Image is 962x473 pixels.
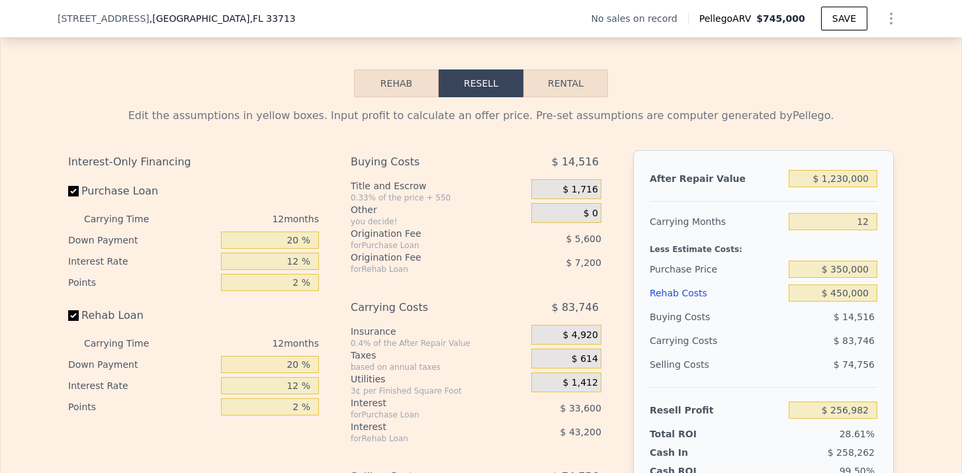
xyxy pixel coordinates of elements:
div: Down Payment [68,354,216,375]
label: Rehab Loan [68,304,216,327]
div: Insurance [351,325,526,338]
span: $ 83,746 [834,335,875,346]
span: Pellego ARV [699,12,757,25]
span: $ 74,756 [834,359,875,370]
span: $ 7,200 [566,257,601,268]
input: Purchase Loan [68,186,79,196]
span: $ 4,920 [562,329,597,341]
div: Other [351,203,526,216]
input: Rehab Loan [68,310,79,321]
div: After Repair Value [650,167,783,191]
span: $ 43,200 [560,427,601,437]
div: Utilities [351,372,526,386]
div: Carrying Costs [650,329,732,353]
span: $ 5,600 [566,234,601,244]
label: Purchase Loan [68,179,216,203]
span: $ 1,412 [562,377,597,389]
div: Down Payment [68,230,216,251]
div: 12 months [175,208,319,230]
div: No sales on record [591,12,687,25]
span: $ 14,516 [552,150,599,174]
div: 3¢ per Finished Square Foot [351,386,526,396]
div: Cash In [650,446,732,459]
div: Total ROI [650,427,732,441]
span: $ 1,716 [562,184,597,196]
div: for Rehab Loan [351,264,498,275]
div: Interest Rate [68,375,216,396]
div: Origination Fee [351,227,498,240]
span: [STREET_ADDRESS] [58,12,150,25]
span: $ 0 [584,208,598,220]
div: 0.33% of the price + 550 [351,193,526,203]
span: $ 14,516 [834,312,875,322]
div: for Purchase Loan [351,409,498,420]
div: based on annual taxes [351,362,526,372]
span: $ 33,600 [560,403,601,413]
button: Rehab [354,69,439,97]
span: $745,000 [756,13,805,24]
div: Interest [351,420,498,433]
div: for Purchase Loan [351,240,498,251]
div: Interest-Only Financing [68,150,319,174]
button: Rental [523,69,608,97]
span: , [GEOGRAPHIC_DATA] [150,12,296,25]
div: for Rehab Loan [351,433,498,444]
span: 28.61% [840,429,875,439]
div: 0.4% of the After Repair Value [351,338,526,349]
div: Purchase Price [650,257,783,281]
button: SAVE [821,7,867,30]
div: Interest [351,396,498,409]
span: , FL 33713 [249,13,295,24]
div: Carrying Time [84,333,170,354]
div: Less Estimate Costs: [650,234,877,257]
span: $ 614 [572,353,598,365]
div: Buying Costs [650,305,783,329]
div: Points [68,396,216,417]
div: Resell Profit [650,398,783,422]
div: Selling Costs [650,353,783,376]
div: Taxes [351,349,526,362]
div: Carrying Costs [351,296,498,320]
div: Buying Costs [351,150,498,174]
div: you decide! [351,216,526,227]
span: $ 83,746 [552,296,599,320]
button: Show Options [878,5,904,32]
div: Interest Rate [68,251,216,272]
div: Points [68,272,216,293]
div: Carrying Months [650,210,783,234]
div: Origination Fee [351,251,498,264]
div: Carrying Time [84,208,170,230]
div: Title and Escrow [351,179,526,193]
div: Rehab Costs [650,281,783,305]
span: $ 258,262 [828,447,875,458]
div: Edit the assumptions in yellow boxes. Input profit to calculate an offer price. Pre-set assumptio... [68,108,894,124]
div: 12 months [175,333,319,354]
button: Resell [439,69,523,97]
